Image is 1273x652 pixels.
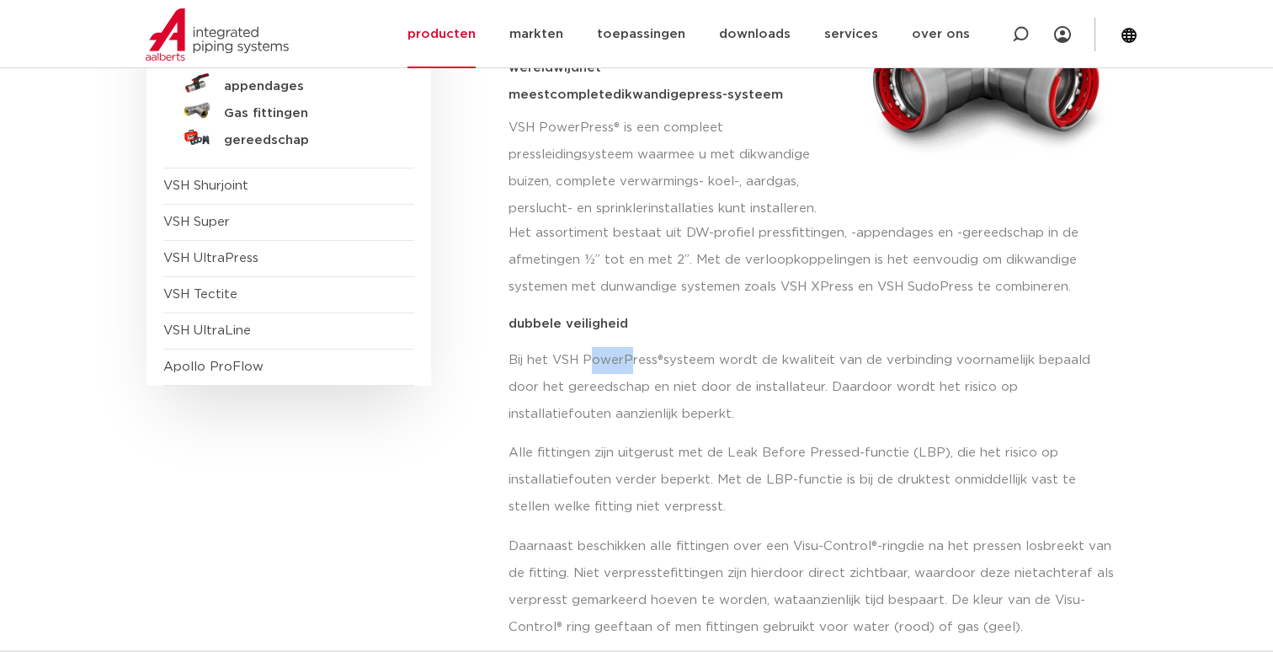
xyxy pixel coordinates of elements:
[163,361,264,373] a: Apollo ProFlow
[509,540,1111,580] span: die na het pressen losbreekt van de fitting. Niet verpresste
[509,567,1114,607] span: achteraf als verpresst gemarkeerd hoeven te worden, wat
[509,61,601,101] span: het meest
[163,97,414,124] a: Gas fittingen
[224,106,391,121] h5: Gas fittingen
[224,79,391,94] h5: appendages
[509,354,1090,420] span: systeem wordt de kwaliteit van de verbinding voornamelijk bepaald door het gereedschap en niet do...
[163,324,251,337] a: VSH UltraLine
[658,354,663,366] span: ®
[163,124,414,151] a: gereedschap
[509,354,658,366] span: Bij het VSH PowerPress
[509,115,824,222] p: VSH PowerPress® is een compleet pressleidingsysteem waarmee u met dikwandige buizen, complete ver...
[550,88,613,101] span: complete
[224,133,391,148] h5: gereedschap
[163,288,237,301] a: VSH Tectite
[509,318,1116,330] p: dubbele veiligheid
[509,440,1116,521] p: Alle fittingen zijn uitgerust met de Leak Before Pressed-functie (LBP), die het risico op install...
[509,594,1085,633] span: aanzienlijk tijd bespaart. De kleur van de Visu-Control® ring geeft
[509,540,906,553] span: Daarnaast beschikken alle fittingen over een Visu-Control®-ring
[613,88,687,101] span: dikwandige
[670,567,1038,580] span: fittingen zijn hierdoor direct zichtbaar, waardoor deze niet
[630,621,1023,633] span: aan of men fittingen gebruikt voor water (rood) of gas (geel).
[509,61,579,74] span: wereldwijd
[509,220,1116,301] p: Het assortiment bestaat uit DW-profiel pressfittingen, -appendages en -gereedschap in de afmeting...
[687,88,783,101] span: press-systeem
[163,179,248,192] a: VSH Shurjoint
[163,252,258,265] a: VSH UltraPress
[163,70,414,97] a: appendages
[163,216,230,228] a: VSH Super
